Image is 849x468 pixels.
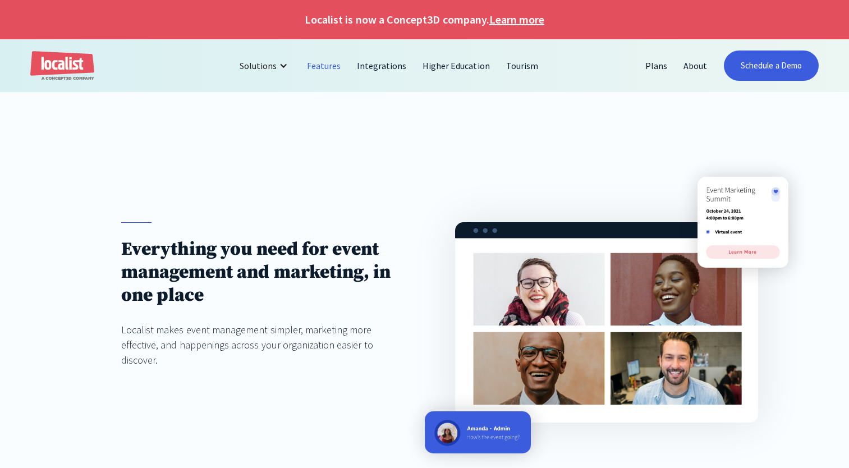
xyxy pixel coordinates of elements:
[637,52,676,79] a: Plans
[299,52,349,79] a: Features
[349,52,415,79] a: Integrations
[121,238,394,307] h1: Everything you need for event management and marketing, in one place
[724,51,819,81] a: Schedule a Demo
[489,11,544,28] a: Learn more
[30,51,94,81] a: home
[676,52,715,79] a: About
[498,52,547,79] a: Tourism
[415,52,498,79] a: Higher Education
[240,59,277,72] div: Solutions
[231,52,299,79] div: Solutions
[121,322,394,368] div: Localist makes event management simpler, marketing more effective, and happenings across your org...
